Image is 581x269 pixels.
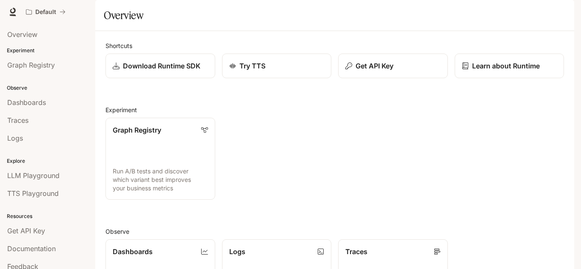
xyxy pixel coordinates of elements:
[345,246,367,257] p: Traces
[222,54,332,78] a: Try TTS
[35,8,56,16] p: Default
[455,54,564,78] a: Learn about Runtime
[105,41,564,50] h2: Shortcuts
[105,105,564,114] h2: Experiment
[105,227,564,236] h2: Observe
[239,61,265,71] p: Try TTS
[113,125,161,135] p: Graph Registry
[22,3,69,20] button: All workspaces
[229,246,245,257] p: Logs
[104,7,143,24] h1: Overview
[113,246,153,257] p: Dashboards
[123,61,200,71] p: Download Runtime SDK
[113,167,208,193] p: Run A/B tests and discover which variant best improves your business metrics
[338,54,448,78] button: Get API Key
[356,61,393,71] p: Get API Key
[105,118,215,200] a: Graph RegistryRun A/B tests and discover which variant best improves your business metrics
[472,61,540,71] p: Learn about Runtime
[105,54,215,78] a: Download Runtime SDK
